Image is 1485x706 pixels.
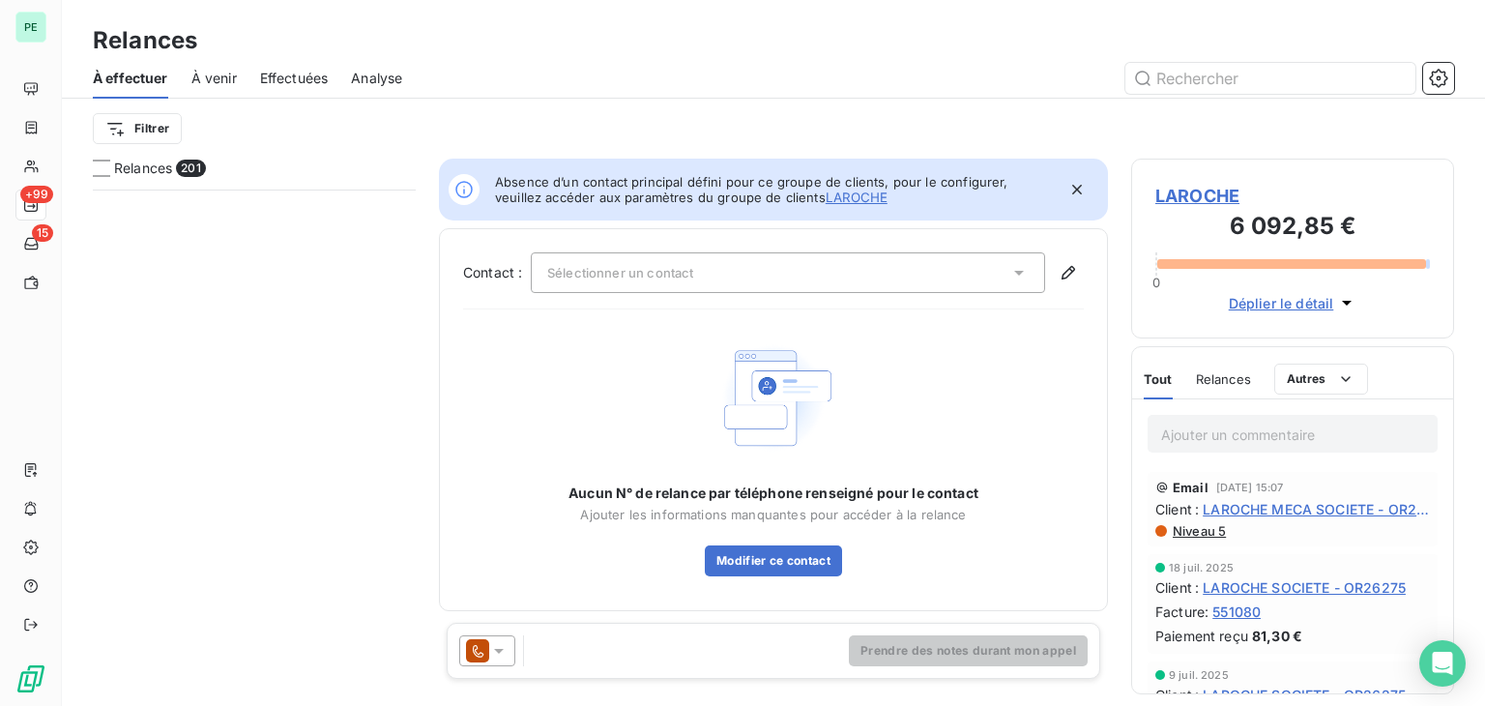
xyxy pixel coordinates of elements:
span: À venir [191,69,237,88]
span: À effectuer [93,69,168,88]
span: Aucun N° de relance par téléphone renseigné pour le contact [568,484,978,503]
div: PE [15,12,46,43]
span: Relances [1196,371,1251,387]
span: [DATE] 15:07 [1216,482,1284,493]
span: Relances [114,159,172,178]
img: Logo LeanPay [15,663,46,694]
button: Modifier ce contact [705,545,842,576]
span: Niveau 5 [1171,523,1226,539]
span: Analyse [351,69,402,88]
span: LAROCHE MECA SOCIETE - OR26628 [1203,499,1430,519]
span: Déplier le détail [1229,293,1334,313]
span: 18 juil. 2025 [1169,562,1234,574]
button: Prendre des notes durant mon appel [849,635,1088,666]
h3: 6 092,85 € [1155,209,1430,248]
button: LAROCHE [826,190,888,205]
button: Filtrer [93,113,182,144]
button: Déplier le détail [1223,292,1363,314]
span: Client : [1155,577,1199,598]
span: Client : [1155,685,1199,705]
label: Contact : [463,263,531,282]
a: +99 [15,190,45,221]
span: LAROCHE SOCIETE - OR26275 [1203,577,1406,598]
span: Effectuées [260,69,329,88]
span: Absence d’un contact principal défini pour ce groupe de clients, pour le configurer, veuillez acc... [495,174,1056,205]
span: 551080 [1212,602,1261,622]
span: 81,30 € [1252,626,1302,646]
span: Email [1173,480,1208,495]
a: 15 [15,228,45,259]
span: Client : [1155,499,1199,519]
span: LAROCHE SOCIETE - OR26275 [1203,685,1406,705]
button: Autres [1274,364,1368,395]
h3: Relances [93,23,197,58]
span: Facture : [1155,602,1208,622]
div: Open Intercom Messenger [1419,640,1466,687]
div: grid [93,190,416,706]
span: Paiement reçu [1155,626,1248,646]
span: 0 [1152,275,1160,290]
span: 9 juil. 2025 [1169,669,1229,681]
span: Tout [1144,371,1173,387]
input: Rechercher [1125,63,1415,94]
span: Sélectionner un contact [547,265,693,280]
span: LAROCHE [1155,183,1430,209]
span: 201 [176,160,205,177]
span: Ajouter les informations manquantes pour accéder à la relance [580,507,966,522]
span: 15 [32,224,53,242]
img: Empty state [712,336,835,460]
span: +99 [20,186,53,203]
